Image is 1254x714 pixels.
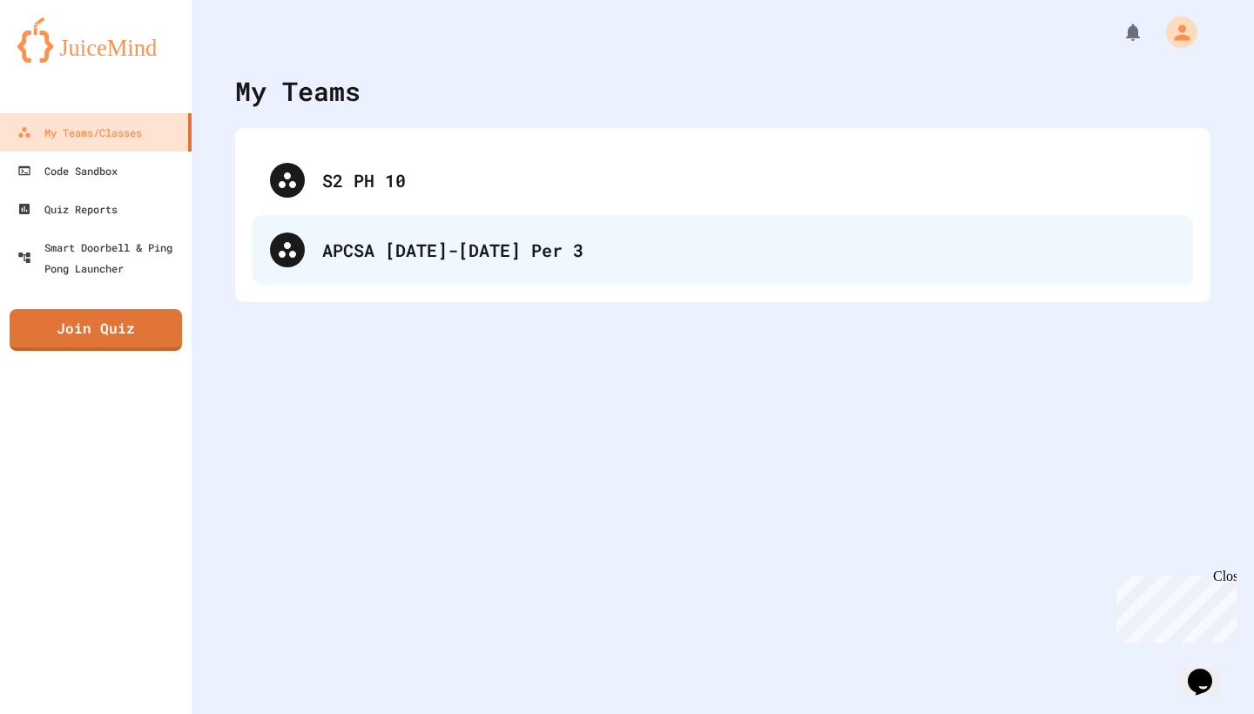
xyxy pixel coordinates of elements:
div: Chat with us now!Close [7,7,120,111]
div: S2 PH 10 [253,145,1193,215]
div: Quiz Reports [17,199,118,219]
div: Smart Doorbell & Ping Pong Launcher [17,237,185,279]
div: S2 PH 10 [322,167,1176,193]
div: APCSA [DATE]-[DATE] Per 3 [253,215,1193,285]
div: My Teams/Classes [17,122,142,143]
iframe: chat widget [1181,644,1237,697]
div: APCSA [DATE]-[DATE] Per 3 [322,237,1176,263]
div: My Account [1148,12,1202,52]
div: My Notifications [1090,17,1148,47]
div: My Teams [235,71,361,111]
iframe: chat widget [1109,569,1237,643]
a: Join Quiz [10,309,182,351]
div: Code Sandbox [17,160,118,181]
img: logo-orange.svg [17,17,174,63]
